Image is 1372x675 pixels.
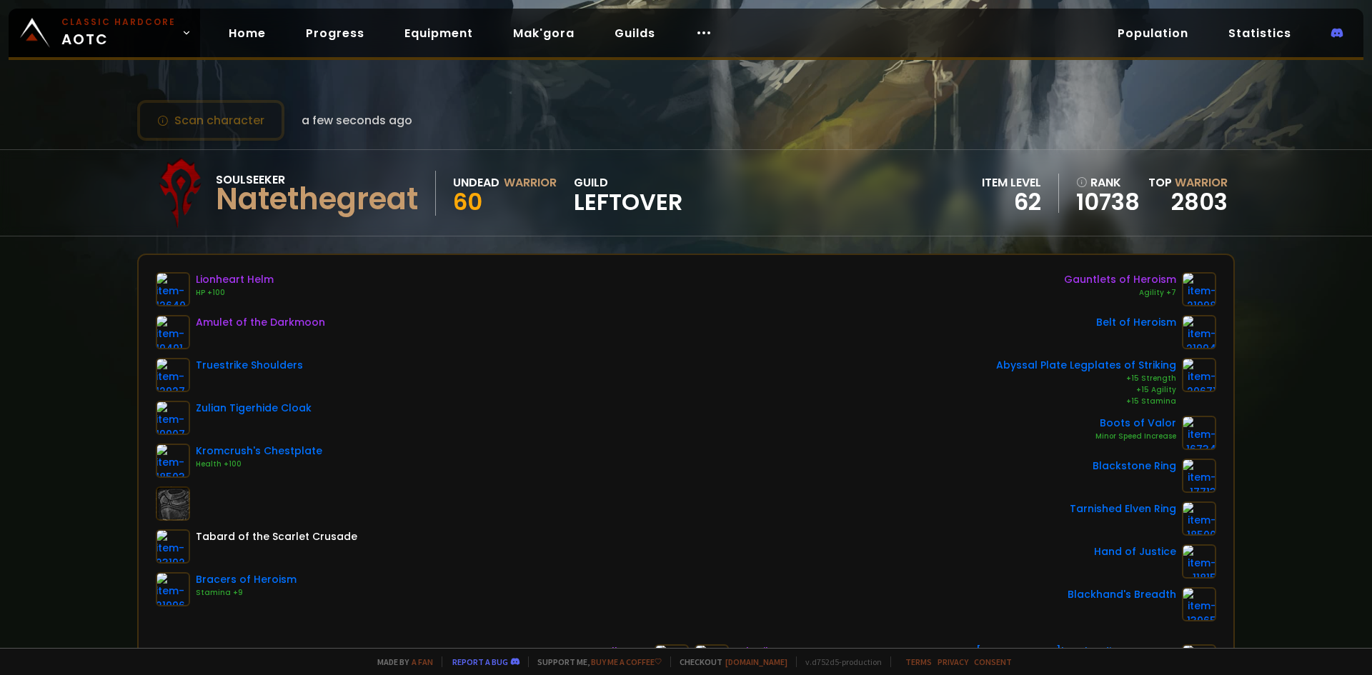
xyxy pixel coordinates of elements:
[1182,272,1216,306] img: item-21998
[196,287,274,299] div: HP +100
[735,644,782,659] div: Felstriker
[1096,315,1176,330] div: Belt of Heroism
[1175,174,1228,191] span: Warrior
[996,384,1176,396] div: +15 Agility
[976,644,1176,659] div: [PERSON_NAME]'s Reloading Repeater
[452,656,508,667] a: Report a bug
[1182,358,1216,392] img: item-20671
[216,171,418,189] div: Soulseeker
[996,396,1176,407] div: +15 Stamina
[1106,19,1200,48] a: Population
[1068,587,1176,602] div: Blackhand's Breadth
[137,100,284,141] button: Scan character
[938,656,968,667] a: Privacy
[393,19,484,48] a: Equipment
[603,19,667,48] a: Guilds
[1093,459,1176,474] div: Blackstone Ring
[1095,431,1176,442] div: Minor Speed Increase
[504,174,557,191] div: Warrior
[61,16,176,50] span: AOTC
[974,656,1012,667] a: Consent
[156,315,190,349] img: item-19491
[1182,587,1216,621] img: item-13965
[574,174,682,213] div: guild
[1095,416,1176,431] div: Boots of Valor
[294,19,376,48] a: Progress
[302,111,412,129] span: a few seconds ago
[412,656,433,667] a: a fan
[590,644,649,659] div: Quel'Serrar
[217,19,277,48] a: Home
[196,272,274,287] div: Lionheart Helm
[196,529,357,544] div: Tabard of the Scarlet Crusade
[156,444,190,478] img: item-18503
[982,174,1041,191] div: item level
[905,656,932,667] a: Terms
[1217,19,1303,48] a: Statistics
[996,358,1176,373] div: Abyssal Plate Legplates of Striking
[453,186,482,218] span: 60
[156,401,190,435] img: item-19907
[369,656,433,667] span: Made by
[156,358,190,392] img: item-12927
[1094,544,1176,559] div: Hand of Justice
[196,444,322,459] div: Kromcrush's Chestplate
[528,656,662,667] span: Support me,
[156,529,190,564] img: item-23192
[196,401,312,416] div: Zulian Tigerhide Cloak
[502,19,586,48] a: Mak'gora
[725,656,787,667] a: [DOMAIN_NAME]
[574,191,682,213] span: LEFTOVER
[1064,287,1176,299] div: Agility +7
[196,315,325,330] div: Amulet of the Darkmoon
[982,191,1041,213] div: 62
[1182,459,1216,493] img: item-17713
[196,587,297,599] div: Stamina +9
[1182,544,1216,579] img: item-11815
[196,358,303,373] div: Truestrike Shoulders
[1171,186,1228,218] a: 2803
[796,656,882,667] span: v. d752d5 - production
[61,16,176,29] small: Classic Hardcore
[1148,174,1228,191] div: Top
[216,189,418,210] div: Natethegreat
[196,459,322,470] div: Health +100
[1182,315,1216,349] img: item-21994
[1070,501,1176,516] div: Tarnished Elven Ring
[156,272,190,306] img: item-12640
[196,572,297,587] div: Bracers of Heroism
[1064,272,1176,287] div: Gauntlets of Heroism
[996,373,1176,384] div: +15 Strength
[9,9,200,57] a: Classic HardcoreAOTC
[1182,501,1216,536] img: item-18500
[1076,191,1140,213] a: 10738
[670,656,787,667] span: Checkout
[156,572,190,606] img: item-21996
[1076,174,1140,191] div: rank
[591,656,662,667] a: Buy me a coffee
[453,174,499,191] div: Undead
[1182,416,1216,450] img: item-16734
